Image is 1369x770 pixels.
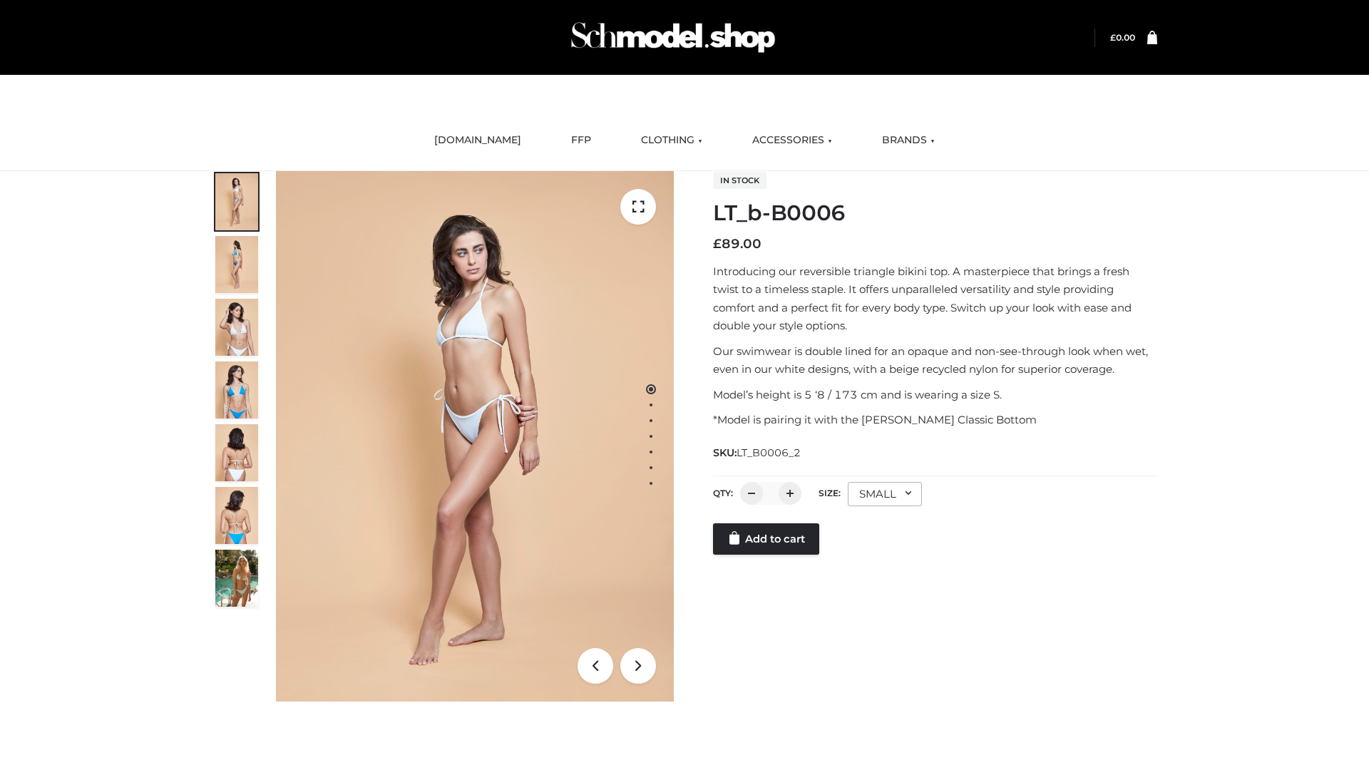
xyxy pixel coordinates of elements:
[713,523,819,555] a: Add to cart
[742,125,843,156] a: ACCESSORIES
[215,299,258,356] img: ArielClassicBikiniTop_CloudNine_AzureSky_OW114ECO_3-scaled.jpg
[215,173,258,230] img: ArielClassicBikiniTop_CloudNine_AzureSky_OW114ECO_1-scaled.jpg
[424,125,532,156] a: [DOMAIN_NAME]
[713,236,722,252] span: £
[630,125,713,156] a: CLOTHING
[713,444,802,461] span: SKU:
[713,236,762,252] bdi: 89.00
[215,550,258,607] img: Arieltop_CloudNine_AzureSky2.jpg
[215,487,258,544] img: ArielClassicBikiniTop_CloudNine_AzureSky_OW114ECO_8-scaled.jpg
[737,446,801,459] span: LT_B0006_2
[713,488,733,498] label: QTY:
[1110,32,1135,43] a: £0.00
[713,411,1157,429] p: *Model is pairing it with the [PERSON_NAME] Classic Bottom
[215,424,258,481] img: ArielClassicBikiniTop_CloudNine_AzureSky_OW114ECO_7-scaled.jpg
[848,482,922,506] div: SMALL
[215,236,258,293] img: ArielClassicBikiniTop_CloudNine_AzureSky_OW114ECO_2-scaled.jpg
[871,125,945,156] a: BRANDS
[1110,32,1116,43] span: £
[713,262,1157,335] p: Introducing our reversible triangle bikini top. A masterpiece that brings a fresh twist to a time...
[713,386,1157,404] p: Model’s height is 5 ‘8 / 173 cm and is wearing a size S.
[713,342,1157,379] p: Our swimwear is double lined for an opaque and non-see-through look when wet, even in our white d...
[215,361,258,419] img: ArielClassicBikiniTop_CloudNine_AzureSky_OW114ECO_4-scaled.jpg
[819,488,841,498] label: Size:
[713,200,1157,226] h1: LT_b-B0006
[566,9,780,66] img: Schmodel Admin 964
[276,171,674,702] img: LT_b-B0006
[1110,32,1135,43] bdi: 0.00
[560,125,602,156] a: FFP
[713,172,766,189] span: In stock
